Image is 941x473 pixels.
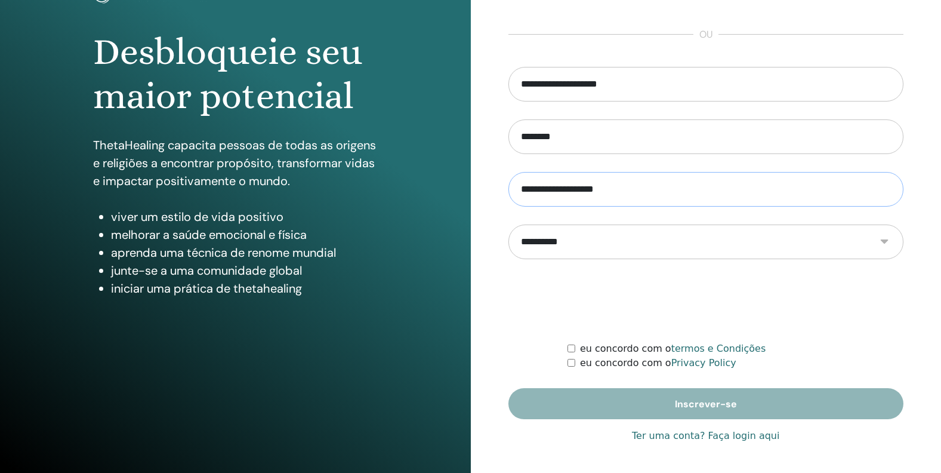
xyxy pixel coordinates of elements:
a: Privacy Policy [671,357,736,368]
h1: Desbloqueie seu maior potencial [93,30,377,119]
a: termos e Condições [671,343,766,354]
span: ou [693,27,718,42]
a: Ter uma conta? Faça login aqui [632,429,779,443]
label: eu concordo com o [580,342,766,356]
label: eu concordo com o [580,356,736,370]
p: ThetaHealing capacita pessoas de todas as origens e religiões a encontrar propósito, transformar ... [93,136,377,190]
li: aprenda uma técnica de renome mundial [111,244,377,262]
li: junte-se a uma comunidade global [111,262,377,279]
li: viver um estilo de vida positivo [111,208,377,226]
li: melhorar a saúde emocional e física [111,226,377,244]
iframe: reCAPTCHA [615,277,797,324]
li: iniciar uma prática de thetahealing [111,279,377,297]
